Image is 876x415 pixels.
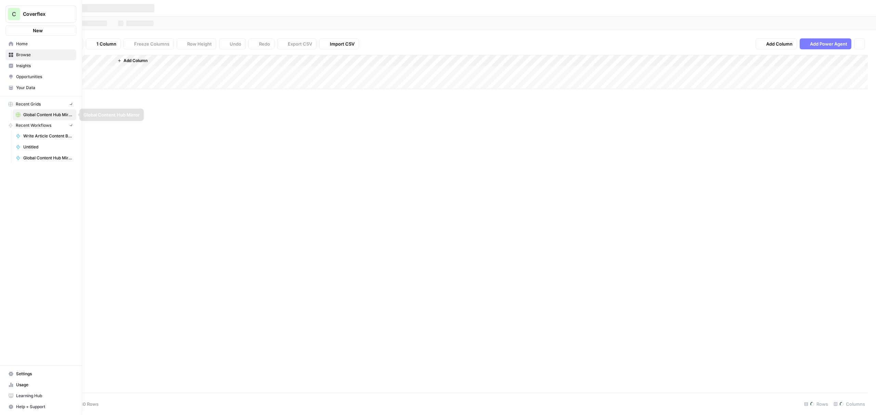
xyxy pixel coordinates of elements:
[134,40,169,47] span: Freeze Columns
[810,40,847,47] span: Add Power Agent
[177,38,216,49] button: Row Height
[16,85,73,91] span: Your Data
[248,38,274,49] button: Redo
[330,40,355,47] span: Import CSV
[831,399,868,410] div: Columns
[13,152,76,163] a: Global Content Hub Mirror Engine
[13,131,76,142] a: Write Article Content Brief
[5,5,76,23] button: Workspace: Coverflex
[23,144,73,150] span: Untitled
[5,120,76,131] button: Recent Workflows
[16,52,73,58] span: Browse
[23,11,64,17] span: Coverflex
[16,122,51,129] span: Recent Workflows
[23,155,73,161] span: Global Content Hub Mirror Engine
[16,63,73,69] span: Insights
[5,25,76,36] button: New
[187,40,212,47] span: Row Height
[12,10,16,18] span: C
[23,112,73,118] span: Global Content Hub Mirror
[5,390,76,401] a: Learning Hub
[5,99,76,109] button: Recent Grids
[288,40,312,47] span: Export CSV
[800,38,851,49] button: Add Power Agent
[13,142,76,152] a: Untitled
[23,133,73,139] span: Write Article Content Brief
[16,371,73,377] span: Settings
[219,38,246,49] button: Undo
[124,38,174,49] button: Freeze Columns
[86,38,121,49] button: 1 Column
[319,38,359,49] button: Import CSV
[5,49,76,60] a: Browse
[71,401,99,407] span: Add 10 Rows
[230,40,241,47] span: Undo
[5,60,76,71] a: Insights
[5,82,76,93] a: Your Data
[16,101,41,107] span: Recent Grids
[16,382,73,388] span: Usage
[13,109,76,120] a: Global Content Hub Mirror
[16,41,73,47] span: Home
[115,56,150,65] button: Add Column
[16,393,73,399] span: Learning Hub
[5,38,76,49] a: Home
[96,40,116,47] span: 1 Column
[5,379,76,390] a: Usage
[766,40,793,47] span: Add Column
[16,74,73,80] span: Opportunities
[277,38,317,49] button: Export CSV
[801,399,831,410] div: Rows
[5,401,76,412] button: Help + Support
[33,27,43,34] span: New
[124,58,147,64] span: Add Column
[5,368,76,379] a: Settings
[16,404,73,410] span: Help + Support
[259,40,270,47] span: Redo
[756,38,797,49] button: Add Column
[5,71,76,82] a: Opportunities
